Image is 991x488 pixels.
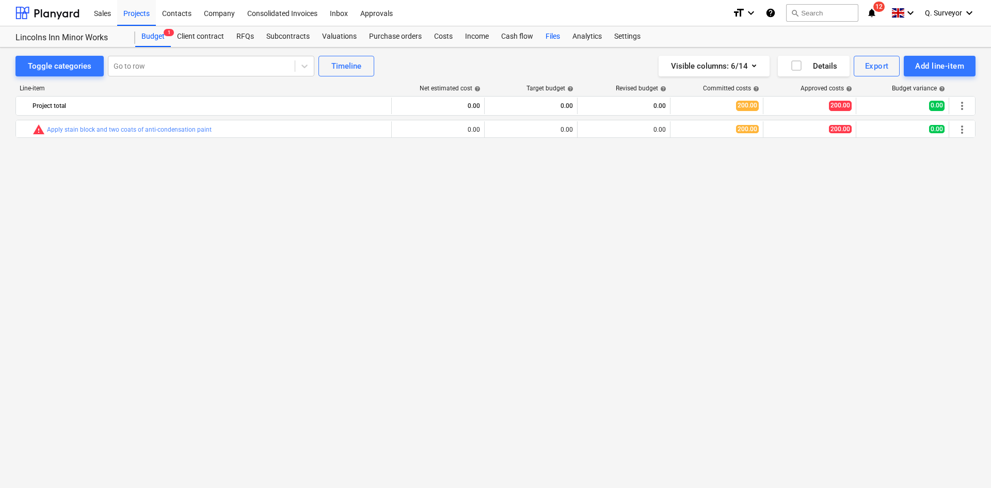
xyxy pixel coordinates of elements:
[489,98,573,114] div: 0.00
[135,26,171,47] a: Budget1
[582,126,666,133] div: 0.00
[658,86,666,92] span: help
[904,7,917,19] i: keyboard_arrow_down
[790,59,837,73] div: Details
[428,26,459,47] a: Costs
[171,26,230,47] a: Client contract
[956,123,968,136] span: More actions
[778,56,850,76] button: Details
[732,7,745,19] i: format_size
[765,7,776,19] i: Knowledge base
[260,26,316,47] a: Subcontracts
[230,26,260,47] a: RFQs
[396,126,480,133] div: 0.00
[396,98,480,114] div: 0.00
[865,59,889,73] div: Export
[33,123,45,136] span: Committed costs exceed revised budget
[892,85,945,92] div: Budget variance
[472,86,481,92] span: help
[904,56,976,76] button: Add line-item
[956,100,968,112] span: More actions
[736,101,759,111] span: 200.00
[459,26,495,47] a: Income
[47,126,212,133] a: Apply stain block and two coats of anti-condensation paint
[363,26,428,47] a: Purchase orders
[420,85,481,92] div: Net estimated cost
[15,85,392,92] div: Line-item
[829,125,852,133] span: 200.00
[671,59,757,73] div: Visible columns : 6/14
[616,85,666,92] div: Revised budget
[318,56,374,76] button: Timeline
[751,86,759,92] span: help
[33,98,387,114] div: Project total
[786,4,858,22] button: Search
[164,29,174,36] span: 1
[873,2,885,12] span: 12
[331,59,361,73] div: Timeline
[526,85,573,92] div: Target budget
[736,125,759,133] span: 200.00
[854,56,900,76] button: Export
[316,26,363,47] a: Valuations
[582,98,666,114] div: 0.00
[28,59,91,73] div: Toggle categories
[15,33,123,43] div: Lincolns Inn Minor Works
[829,101,852,111] span: 200.00
[565,86,573,92] span: help
[937,86,945,92] span: help
[844,86,852,92] span: help
[15,56,104,76] button: Toggle categories
[703,85,759,92] div: Committed costs
[915,59,964,73] div: Add line-item
[963,7,976,19] i: keyboard_arrow_down
[801,85,852,92] div: Approved costs
[745,7,757,19] i: keyboard_arrow_down
[929,101,945,111] span: 0.00
[659,56,770,76] button: Visible columns:6/14
[791,9,799,17] span: search
[539,26,566,47] a: Files
[608,26,647,47] a: Settings
[489,126,573,133] div: 0.00
[495,26,539,47] a: Cash flow
[135,26,171,47] div: Budget
[867,7,877,19] i: notifications
[929,125,945,133] span: 0.00
[566,26,608,47] a: Analytics
[925,9,962,17] span: Q. Surveyor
